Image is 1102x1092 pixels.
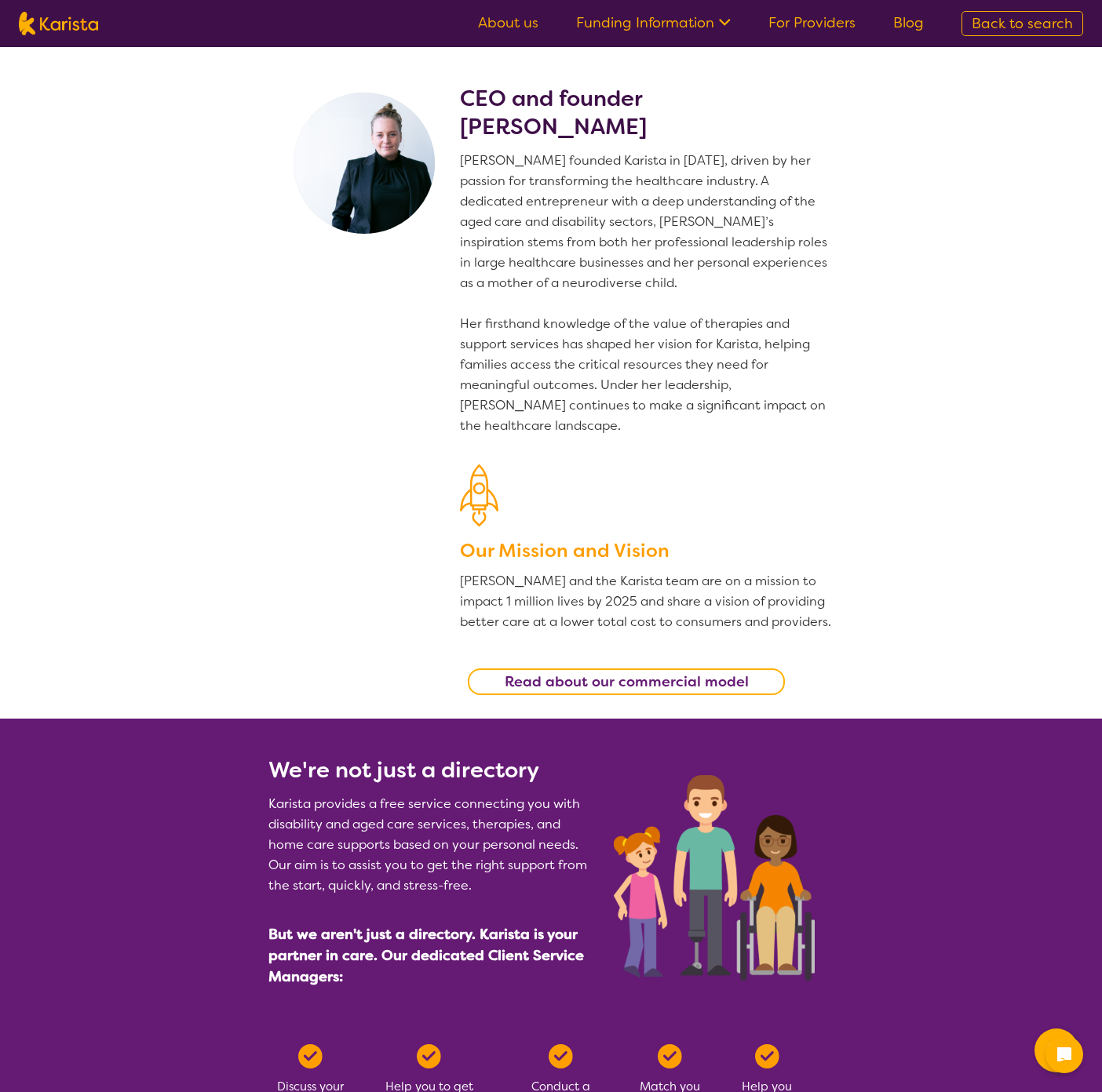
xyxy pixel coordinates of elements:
[614,775,815,981] img: Participants
[972,14,1073,33] span: Back to search
[576,13,731,32] a: Funding Information
[19,12,98,35] img: Karista logo
[505,672,749,691] b: Read about our commercial model
[1034,1028,1078,1072] button: Channel Menu
[298,1044,323,1068] img: Tick
[460,85,834,141] h2: CEO and founder [PERSON_NAME]
[460,464,498,526] img: Our Mission
[755,1044,779,1068] img: Tick
[549,1044,573,1068] img: Tick
[478,13,538,32] a: About us
[268,756,595,784] h2: We're not just a directory
[893,13,924,32] a: Blog
[460,537,834,565] h3: Our Mission and Vision
[460,571,834,632] p: [PERSON_NAME] and the Karista team are on a mission to impact 1 million lives by 2025 and share a...
[962,11,1083,36] a: Back to search
[460,151,834,436] p: [PERSON_NAME] founded Karista in [DATE], driven by her passion for transforming the healthcare in...
[768,13,856,32] a: For Providers
[268,925,584,986] span: But we aren't just a directory. Karista is your partner in care. Our dedicated Client Service Man...
[268,794,595,896] p: Karista provides a free service connecting you with disability and aged care services, therapies,...
[658,1044,682,1068] img: Tick
[417,1044,441,1068] img: Tick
